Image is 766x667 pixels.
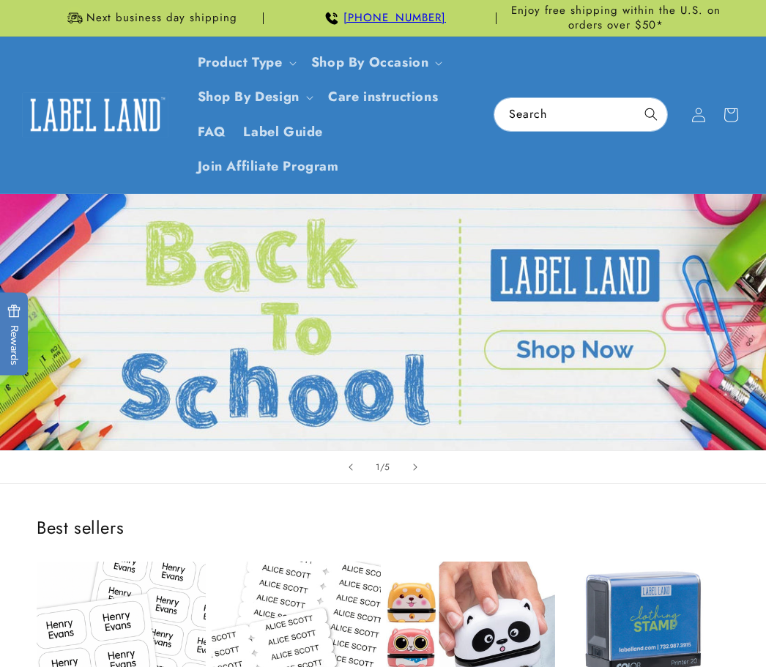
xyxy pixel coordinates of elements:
[17,86,174,143] a: Label Land
[243,124,323,141] span: Label Guide
[380,460,385,474] span: /
[635,98,667,130] button: Search
[302,45,449,80] summary: Shop By Occasion
[502,4,729,32] span: Enjoy free shipping within the U.S. on orders over $50*
[189,45,302,80] summary: Product Type
[189,115,235,149] a: FAQ
[189,149,348,184] a: Join Affiliate Program
[198,124,226,141] span: FAQ
[376,460,380,474] span: 1
[328,89,438,105] span: Care instructions
[343,10,446,26] a: [PHONE_NUMBER]
[86,11,237,26] span: Next business day shipping
[335,451,367,483] button: Previous slide
[7,304,21,365] span: Rewards
[198,158,339,175] span: Join Affiliate Program
[311,54,429,71] span: Shop By Occasion
[384,460,390,474] span: 5
[234,115,332,149] a: Label Guide
[319,80,447,114] a: Care instructions
[37,516,729,539] h2: Best sellers
[22,92,168,138] img: Label Land
[399,451,431,483] button: Next slide
[198,87,300,106] a: Shop By Design
[198,53,283,72] a: Product Type
[189,80,319,114] summary: Shop By Design
[458,598,751,652] iframe: Gorgias Floating Chat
